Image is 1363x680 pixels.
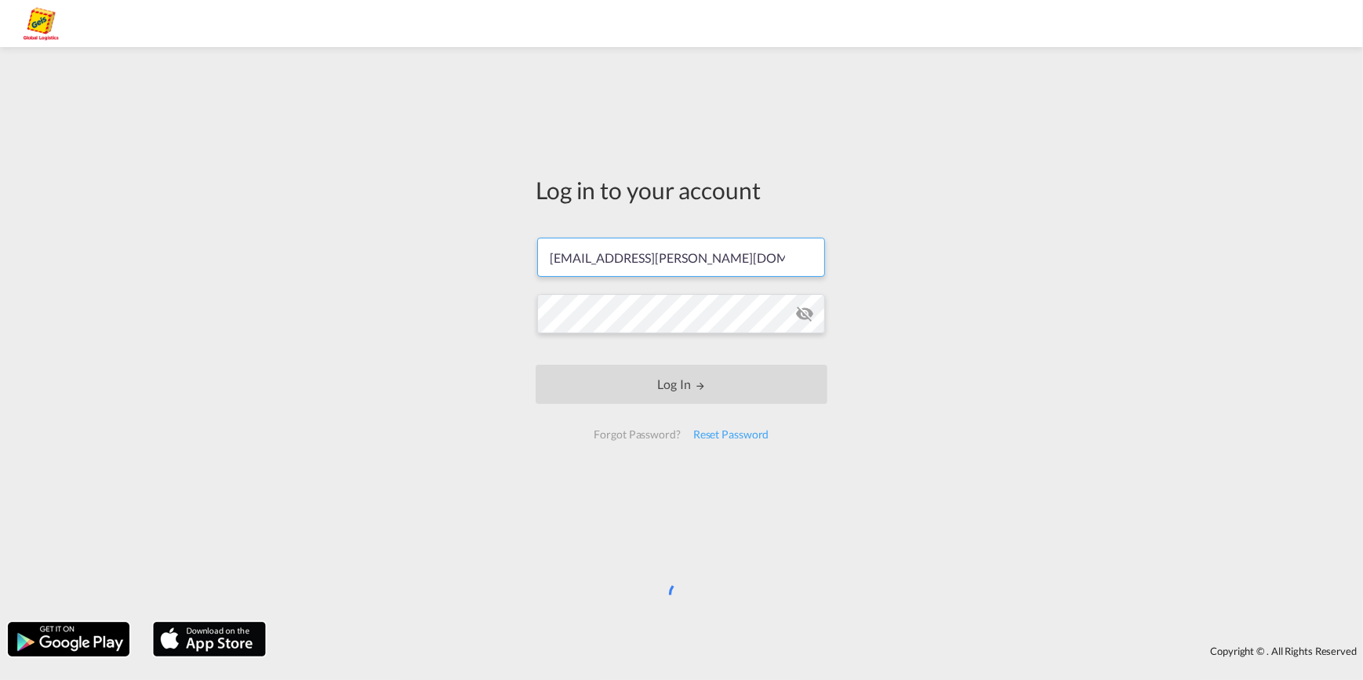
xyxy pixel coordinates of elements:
button: LOGIN [536,365,827,404]
md-icon: icon-eye-off [795,304,814,323]
div: Reset Password [687,420,776,449]
div: Copyright © . All Rights Reserved [274,638,1363,664]
img: a2a4a140666c11eeab5485e577415959.png [24,6,59,42]
div: Forgot Password? [587,420,686,449]
img: apple.png [151,620,267,658]
input: Enter email/phone number [537,238,825,277]
div: Log in to your account [536,173,827,206]
img: google.png [6,620,131,658]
